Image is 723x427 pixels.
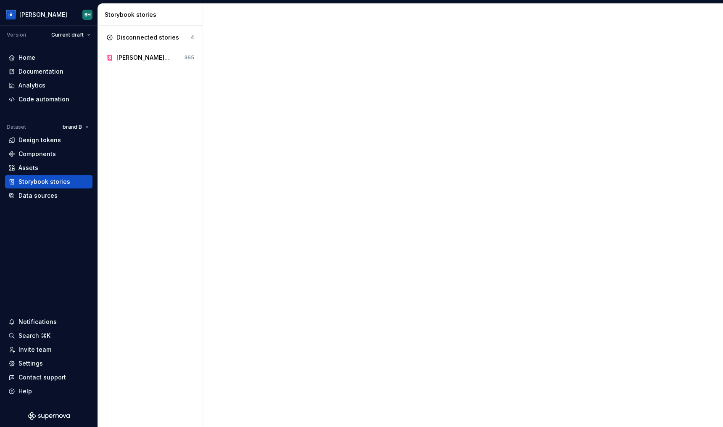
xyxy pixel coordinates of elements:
a: Assets [5,161,92,175]
div: Data sources [18,191,58,200]
button: [PERSON_NAME]BH [2,5,96,24]
div: Home [18,53,35,62]
button: Current draft [47,29,94,41]
div: Assets [18,164,38,172]
div: 365 [184,54,194,61]
div: Storybook stories [18,178,70,186]
div: Documentation [18,67,63,76]
div: 4 [191,34,194,41]
a: Data sources [5,189,92,202]
button: Search ⌘K [5,329,92,342]
img: 049812b6-2877-400d-9dc9-987621144c16.png [6,10,16,20]
button: Contact support [5,371,92,384]
div: [PERSON_NAME] Storybook [116,53,171,62]
div: Version [7,32,26,38]
span: brand B [63,124,82,130]
div: Code automation [18,95,69,103]
a: [PERSON_NAME] Storybook365 [103,51,198,64]
a: Components [5,147,92,161]
div: Analytics [18,81,45,90]
div: Notifications [18,318,57,326]
div: Settings [18,359,43,368]
div: Help [18,387,32,395]
div: Contact support [18,373,66,382]
div: BH [84,11,91,18]
div: Search ⌘K [18,332,50,340]
div: Dataset [7,124,26,130]
button: Notifications [5,315,92,329]
a: Documentation [5,65,92,78]
a: Design tokens [5,133,92,147]
div: Design tokens [18,136,61,144]
a: Analytics [5,79,92,92]
div: Disconnected stories [116,33,179,42]
a: Invite team [5,343,92,356]
a: Settings [5,357,92,370]
button: Help [5,385,92,398]
a: Code automation [5,93,92,106]
div: Components [18,150,56,158]
a: Home [5,51,92,64]
a: Disconnected stories4 [103,31,198,44]
span: Current draft [51,32,84,38]
div: [PERSON_NAME] [19,11,67,19]
div: Storybook stories [105,11,199,19]
button: brand B [59,121,92,133]
div: Invite team [18,345,51,354]
svg: Supernova Logo [28,412,70,420]
a: Storybook stories [5,175,92,188]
